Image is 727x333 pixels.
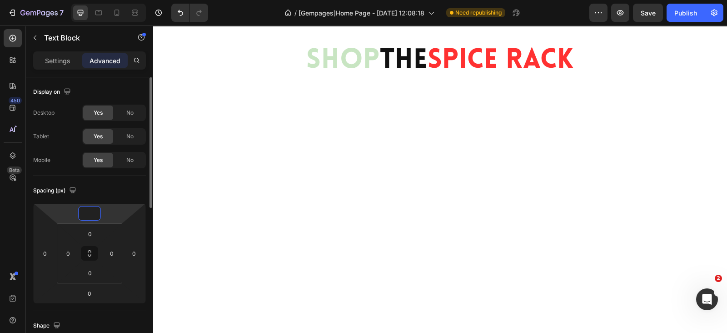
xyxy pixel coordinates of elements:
[105,247,119,260] input: 0px
[127,247,141,260] input: 0
[9,97,22,104] div: 450
[45,56,70,66] p: Settings
[33,185,78,197] div: Spacing (px)
[81,227,99,241] input: 0px
[4,4,68,22] button: 7
[60,7,64,18] p: 7
[696,288,718,310] iframe: Intercom live chat
[94,156,103,164] span: Yes
[641,9,656,17] span: Save
[674,8,697,18] div: Publish
[33,156,50,164] div: Mobile
[94,109,103,117] span: Yes
[33,86,73,98] div: Display on
[633,4,663,22] button: Save
[126,156,134,164] span: No
[455,9,502,17] span: Need republishing
[299,8,424,18] span: [Gempages]Home Page - [DATE] 12:08:18
[153,25,727,333] iframe: Design area
[90,56,120,66] p: Advanced
[126,132,134,141] span: No
[94,132,103,141] span: Yes
[667,4,705,22] button: Publish
[171,4,208,22] div: Undo/Redo
[61,247,75,260] input: 0px
[294,8,297,18] span: /
[81,266,99,280] input: 0px
[7,166,22,174] div: Beta
[33,109,55,117] div: Desktop
[80,287,99,300] input: 0
[44,32,121,43] p: Text Block
[33,320,62,332] div: Shape
[38,247,52,260] input: 0
[33,132,49,141] div: Tablet
[126,109,134,117] span: No
[715,275,722,282] span: 2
